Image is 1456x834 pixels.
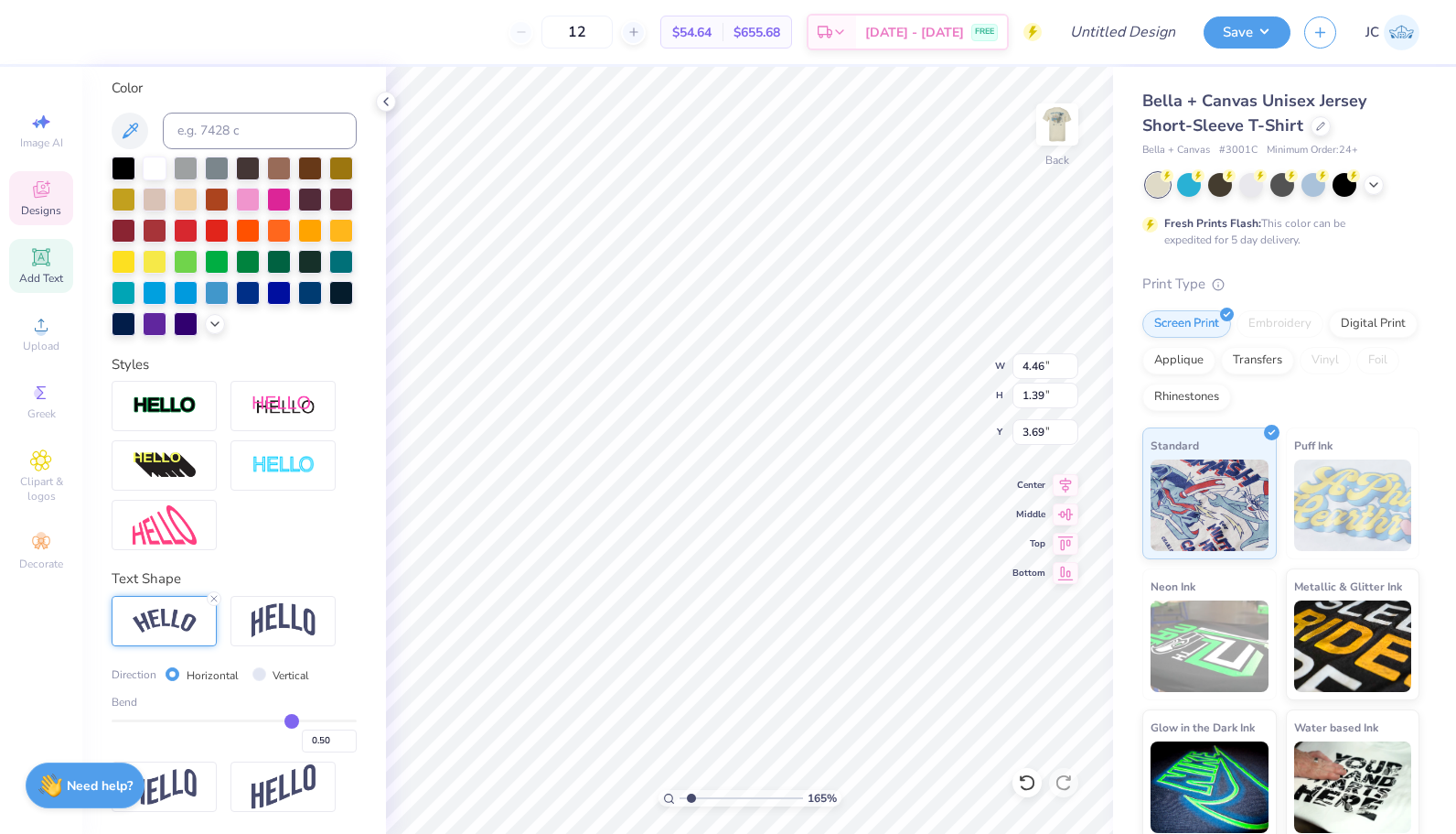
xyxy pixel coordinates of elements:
[163,113,357,149] input: e.g. 7428 c
[1012,537,1045,550] span: Top
[1294,436,1333,455] span: Puff Ink
[1045,152,1069,168] div: Back
[1294,460,1412,551] img: Puff Ink
[1164,215,1389,248] div: This color can be expedited for 5 day delivery.
[1142,90,1366,136] span: Bella + Canvas Unisex Jersey Short-Sleeve T-Shirt
[1142,310,1231,338] div: Screen Print
[1151,718,1255,737] span: Glow in the Dark Ink
[808,790,837,807] span: 165 %
[541,16,613,49] input: – –
[1012,479,1045,492] span: Center
[133,769,197,805] img: Flag
[252,764,316,809] img: Rise
[1164,216,1261,231] strong: Fresh Prints Flash:
[273,667,309,684] label: Vertical
[1365,15,1419,50] a: JC
[1142,347,1215,374] div: Applique
[1294,577,1402,596] span: Metallic & Glitter Ink
[27,406,56,421] span: Greek
[1221,347,1294,374] div: Transfers
[1151,742,1269,833] img: Glow in the Dark Ink
[1294,718,1378,737] span: Water based Ink
[112,78,357,99] div: Color
[133,609,197,634] img: Arc
[1237,310,1323,338] div: Embroidery
[112,569,357,590] div: Text Shape
[67,777,133,795] strong: Need help?
[1151,577,1195,596] span: Neon Ink
[975,26,994,38] span: FREE
[1219,143,1258,158] span: # 3001C
[20,135,63,150] span: Image AI
[1142,143,1210,158] span: Bella + Canvas
[112,666,156,683] span: Direction
[1384,15,1419,50] img: Jadyn Crane
[21,203,61,218] span: Designs
[1294,742,1412,833] img: Water based Ink
[865,23,964,42] span: [DATE] - [DATE]
[133,395,197,417] img: Stroke
[1300,347,1351,374] div: Vinyl
[1329,310,1418,338] div: Digital Print
[9,474,73,504] span: Clipart & logos
[187,667,239,684] label: Horizontal
[252,455,316,476] img: Negative Space
[1142,274,1419,295] div: Print Type
[133,505,197,545] img: Free Distort
[1012,508,1045,521] span: Middle
[1012,567,1045,579] span: Bottom
[1356,347,1399,374] div: Foil
[112,694,137,710] span: Bend
[19,271,63,286] span: Add Text
[252,395,316,417] img: Shadow
[1294,601,1412,692] img: Metallic & Glitter Ink
[1151,436,1199,455] span: Standard
[23,339,59,353] span: Upload
[1055,14,1190,50] input: Untitled Design
[112,354,357,375] div: Styles
[133,451,197,481] img: 3d Illusion
[1204,16,1290,49] button: Save
[672,23,712,42] span: $54.64
[252,603,316,638] img: Arch
[19,557,63,571] span: Decorate
[733,23,780,42] span: $655.68
[1151,601,1269,692] img: Neon Ink
[1039,106,1076,143] img: Back
[1267,143,1358,158] span: Minimum Order: 24 +
[1142,384,1231,411] div: Rhinestones
[1151,460,1269,551] img: Standard
[1365,22,1379,43] span: JC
